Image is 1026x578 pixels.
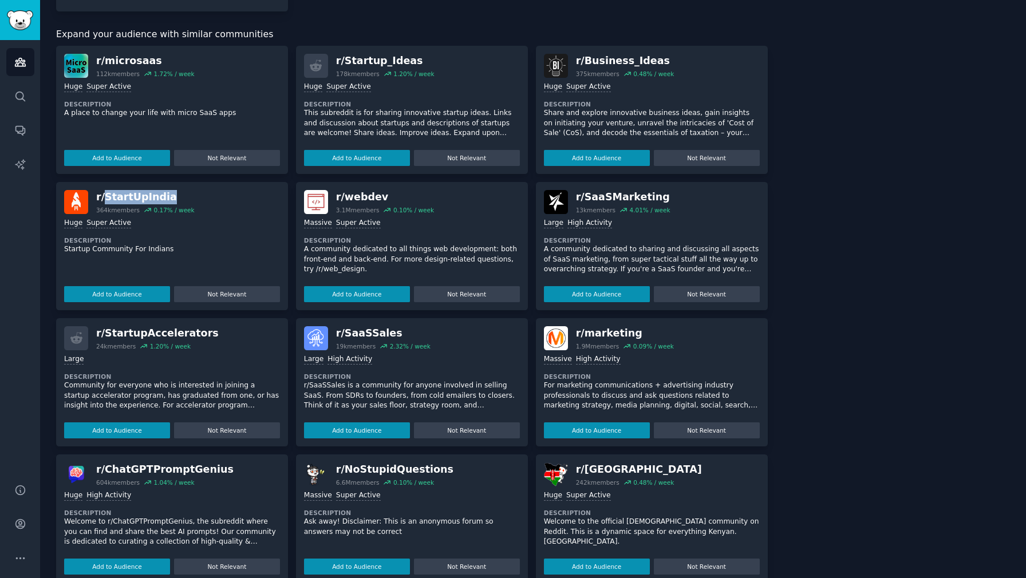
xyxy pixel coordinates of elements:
button: Not Relevant [414,150,520,166]
div: 0.10 % / week [393,478,434,486]
p: A community dedicated to all things web development: both front-end and back-end. For more design... [304,244,520,275]
button: Not Relevant [654,150,760,166]
div: 375k members [576,70,619,78]
div: r/ webdev [336,190,434,204]
div: Huge [64,218,82,229]
div: 3.1M members [336,206,380,214]
img: SaaSMarketing [544,190,568,214]
div: High Activity [86,490,131,501]
div: r/ StartUpIndia [96,190,195,204]
dt: Description [304,236,520,244]
div: 0.09 % / week [633,342,674,350]
p: Share and explore innovative business ideas, gain insights on initiating your venture, unravel th... [544,108,760,138]
button: Add to Audience [544,150,650,166]
button: Add to Audience [64,150,170,166]
dt: Description [544,373,760,381]
div: High Activity [576,354,621,365]
div: 6.6M members [336,478,380,486]
dt: Description [304,373,520,381]
img: webdev [304,190,328,214]
div: 19k members [336,342,376,350]
img: microsaas [64,54,88,78]
div: r/ Business_Ideas [576,54,674,68]
button: Not Relevant [174,422,280,438]
img: Kenya [544,462,568,486]
div: Large [304,354,323,365]
button: Not Relevant [654,286,760,302]
div: Super Active [566,490,611,501]
div: 0.17 % / week [153,206,194,214]
div: High Activity [327,354,372,365]
p: Welcome to the official [DEMOGRAPHIC_DATA] community on Reddit. This is a dynamic space for every... [544,517,760,547]
button: Not Relevant [414,286,520,302]
div: r/ Startup_Ideas [336,54,435,68]
div: Large [544,218,563,229]
div: 24k members [96,342,136,350]
div: Super Active [86,82,131,93]
div: Large [64,354,84,365]
div: Super Active [336,490,381,501]
button: Add to Audience [64,286,170,302]
div: 1.04 % / week [153,478,194,486]
dt: Description [64,509,280,517]
div: r/ [GEOGRAPHIC_DATA] [576,462,702,477]
div: r/ NoStupidQuestions [336,462,453,477]
img: ChatGPTPromptGenius [64,462,88,486]
div: 178k members [336,70,380,78]
div: Huge [64,490,82,501]
button: Not Relevant [174,150,280,166]
img: NoStupidQuestions [304,462,328,486]
div: 1.72 % / week [153,70,194,78]
button: Not Relevant [174,286,280,302]
dt: Description [304,100,520,108]
p: Startup Community For Indians [64,244,280,255]
div: Massive [544,354,572,365]
div: r/ StartupAccelerators [96,326,219,341]
button: Add to Audience [64,422,170,438]
button: Add to Audience [304,559,410,575]
div: 0.48 % / week [633,70,674,78]
div: 13k members [576,206,615,214]
img: StartUpIndia [64,190,88,214]
div: r/ ChatGPTPromptGenius [96,462,234,477]
button: Add to Audience [304,422,410,438]
div: Huge [544,82,562,93]
div: 112k members [96,70,140,78]
p: A community dedicated to sharing and discussing all aspects of SaaS marketing, from super tactica... [544,244,760,275]
p: Welcome to r/ChatGPTPromptGenius, the subreddit where you can find and share the best AI prompts!... [64,517,280,547]
img: Business_Ideas [544,54,568,78]
button: Not Relevant [654,422,760,438]
button: Add to Audience [304,150,410,166]
div: Massive [304,218,332,229]
div: Super Active [336,218,381,229]
div: 4.01 % / week [629,206,670,214]
p: This subreddit is for sharing innovative startup ideas. Links and discussion about startups and d... [304,108,520,138]
span: Expand your audience with similar communities [56,27,273,42]
div: r/ marketing [576,326,674,341]
button: Add to Audience [64,559,170,575]
div: Huge [64,82,82,93]
div: 1.20 % / week [393,70,434,78]
div: 2.32 % / week [390,342,431,350]
div: High Activity [567,218,612,229]
div: 364k members [96,206,140,214]
button: Add to Audience [544,286,650,302]
img: SaaSSales [304,326,328,350]
button: Not Relevant [654,559,760,575]
button: Add to Audience [544,422,650,438]
button: Add to Audience [544,559,650,575]
p: For marketing communications + advertising industry professionals to discuss and ask questions re... [544,381,760,411]
p: A place to change your life with micro SaaS apps [64,108,280,118]
div: 242k members [576,478,619,486]
button: Add to Audience [304,286,410,302]
div: r/ SaaSMarketing [576,190,670,204]
button: Not Relevant [174,559,280,575]
div: Huge [304,82,322,93]
div: Super Active [326,82,371,93]
div: 0.48 % / week [633,478,674,486]
div: 604k members [96,478,140,486]
div: 1.9M members [576,342,619,350]
img: GummySearch logo [7,10,33,30]
dt: Description [304,509,520,517]
dt: Description [64,100,280,108]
